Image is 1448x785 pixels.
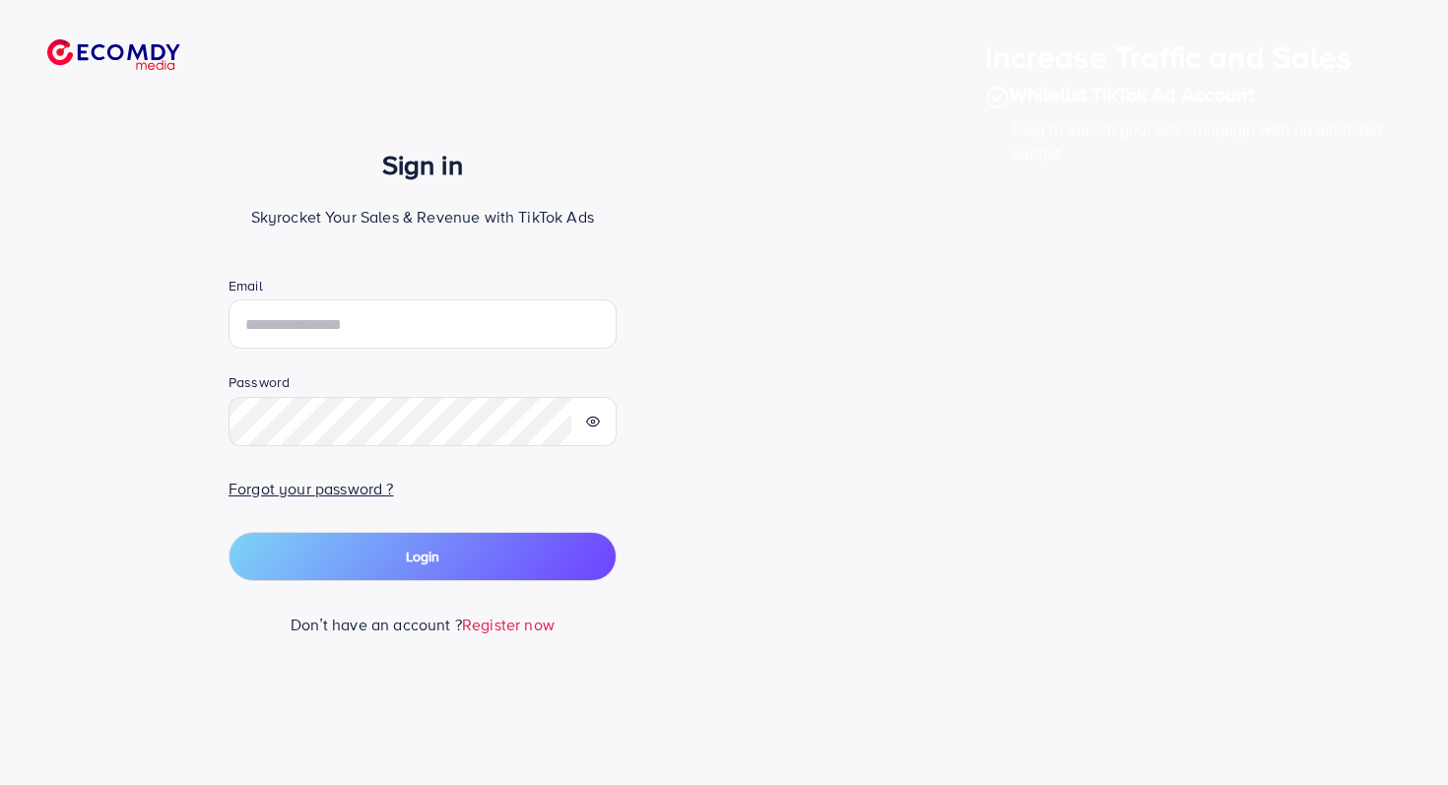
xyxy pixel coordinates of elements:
[229,372,290,392] label: Password
[985,83,1400,108] h3: Whitelist TikTok Ad Account
[229,478,394,499] a: Forgot your password ?
[47,39,180,70] img: logo
[985,86,1010,109] img: icon check
[229,205,617,229] p: Skyrocket Your Sales & Revenue with TikTok Ads
[229,532,617,581] button: Login
[1012,117,1400,164] p: Easy to launch your ads campaign with an unlimited budget
[462,614,555,635] a: Register now
[382,149,463,181] span: Sign in
[406,550,439,563] span: Login
[229,276,263,295] label: Email
[985,37,1400,75] h1: Increase Traffic and Sales
[291,614,462,635] span: Don’t have an account ?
